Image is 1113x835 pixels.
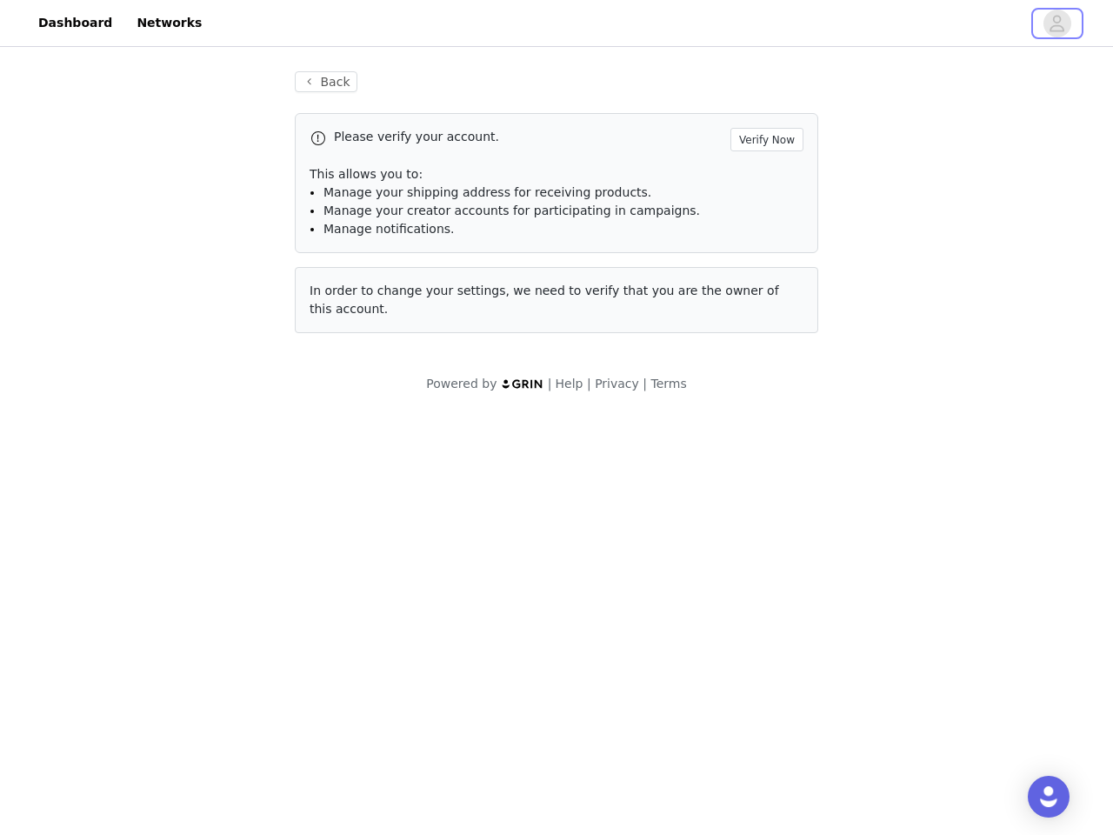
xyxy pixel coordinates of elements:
[310,165,803,184] p: This allows you to:
[426,377,497,391] span: Powered by
[323,204,700,217] span: Manage your creator accounts for participating in campaigns.
[323,185,651,199] span: Manage your shipping address for receiving products.
[126,3,212,43] a: Networks
[28,3,123,43] a: Dashboard
[334,128,723,146] p: Please verify your account.
[556,377,583,391] a: Help
[295,71,357,92] button: Back
[323,222,455,236] span: Manage notifications.
[650,377,686,391] a: Terms
[643,377,647,391] span: |
[1049,10,1065,37] div: avatar
[587,377,591,391] span: |
[310,284,779,316] span: In order to change your settings, we need to verify that you are the owner of this account.
[595,377,639,391] a: Privacy
[1028,776,1070,818] div: Open Intercom Messenger
[548,377,552,391] span: |
[730,128,803,151] button: Verify Now
[501,378,544,390] img: logo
